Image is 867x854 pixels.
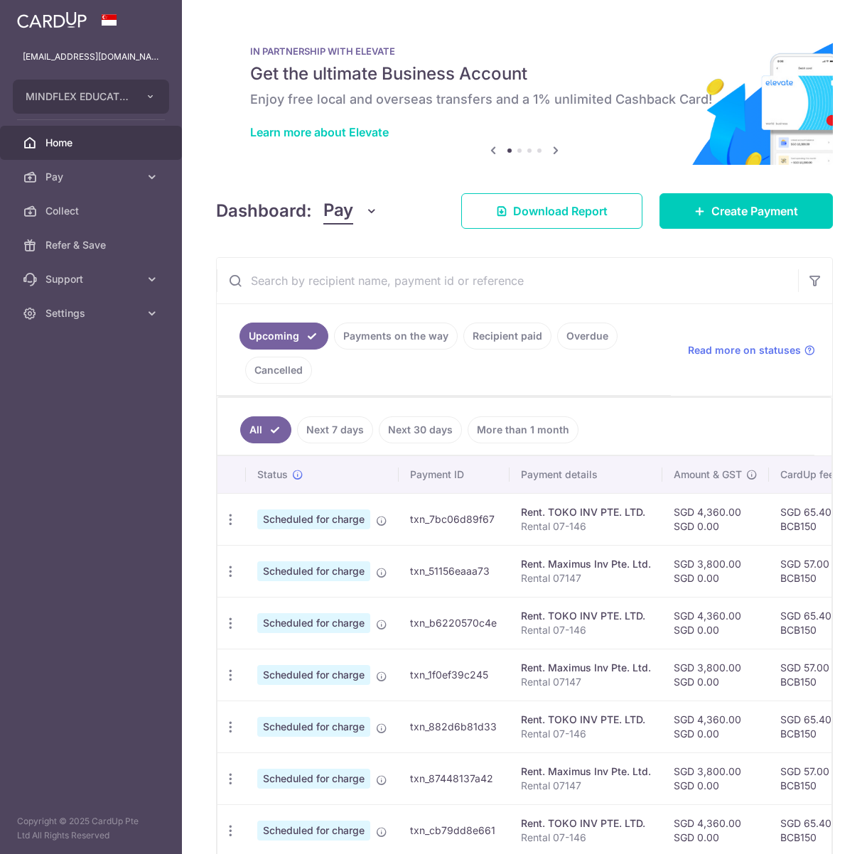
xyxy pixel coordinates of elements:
a: Payments on the way [334,323,458,350]
td: SGD 57.00 BCB150 [769,545,861,597]
p: Rental 07-146 [521,831,651,845]
p: [EMAIL_ADDRESS][DOMAIN_NAME] [23,50,159,64]
div: Rent. Maximus Inv Pte. Ltd. [521,764,651,779]
td: SGD 3,800.00 SGD 0.00 [662,545,769,597]
a: Download Report [461,193,642,229]
a: More than 1 month [468,416,578,443]
div: Rent. TOKO INV PTE. LTD. [521,713,651,727]
span: Amount & GST [674,467,742,482]
h5: Get the ultimate Business Account [250,63,799,85]
a: Learn more about Elevate [250,125,389,139]
div: Rent. TOKO INV PTE. LTD. [521,609,651,623]
input: Search by recipient name, payment id or reference [217,258,798,303]
a: All [240,416,291,443]
span: Create Payment [711,202,798,220]
p: IN PARTNERSHIP WITH ELEVATE [250,45,799,57]
iframe: Opens a widget where you can find more information [776,811,853,847]
span: Settings [45,306,139,320]
a: Cancelled [245,357,312,384]
span: CardUp fee [780,467,834,482]
a: Read more on statuses [688,343,815,357]
td: SGD 4,360.00 SGD 0.00 [662,701,769,752]
td: SGD 65.40 BCB150 [769,493,861,545]
td: SGD 4,360.00 SGD 0.00 [662,493,769,545]
button: MINDFLEX EDUCATION PTE. LTD. [13,80,169,114]
td: txn_87448137a42 [399,752,510,804]
span: Scheduled for charge [257,717,370,737]
td: txn_882d6b81d33 [399,701,510,752]
button: Pay [323,198,378,225]
span: Status [257,467,288,482]
td: SGD 4,360.00 SGD 0.00 [662,597,769,649]
h6: Enjoy free local and overseas transfers and a 1% unlimited Cashback Card! [250,91,799,108]
p: Rental 07-146 [521,519,651,534]
span: Home [45,136,139,150]
div: Rent. Maximus Inv Pte. Ltd. [521,557,651,571]
span: Pay [45,170,139,184]
span: Pay [323,198,353,225]
span: Download Report [513,202,608,220]
a: Create Payment [659,193,833,229]
a: Recipient paid [463,323,551,350]
td: txn_7bc06d89f67 [399,493,510,545]
td: SGD 57.00 BCB150 [769,649,861,701]
td: SGD 3,800.00 SGD 0.00 [662,752,769,804]
span: MINDFLEX EDUCATION PTE. LTD. [26,90,131,104]
span: Scheduled for charge [257,665,370,685]
span: Read more on statuses [688,343,801,357]
td: SGD 65.40 BCB150 [769,597,861,649]
p: Rental 07-146 [521,727,651,741]
div: Rent. TOKO INV PTE. LTD. [521,505,651,519]
img: CardUp [17,11,87,28]
th: Payment details [510,456,662,493]
h4: Dashboard: [216,198,312,224]
td: SGD 57.00 BCB150 [769,752,861,804]
p: Rental 07147 [521,675,651,689]
td: txn_51156eaaa73 [399,545,510,597]
span: Refer & Save [45,238,139,252]
span: Scheduled for charge [257,509,370,529]
div: Rent. Maximus Inv Pte. Ltd. [521,661,651,675]
span: Scheduled for charge [257,613,370,633]
a: Upcoming [239,323,328,350]
td: txn_b6220570c4e [399,597,510,649]
p: Rental 07147 [521,571,651,585]
span: Support [45,272,139,286]
span: Scheduled for charge [257,769,370,789]
td: SGD 3,800.00 SGD 0.00 [662,649,769,701]
td: SGD 65.40 BCB150 [769,701,861,752]
div: Rent. TOKO INV PTE. LTD. [521,816,651,831]
span: Collect [45,204,139,218]
span: Scheduled for charge [257,821,370,841]
span: Scheduled for charge [257,561,370,581]
a: Next 30 days [379,416,462,443]
img: Renovation banner [216,23,833,165]
p: Rental 07-146 [521,623,651,637]
th: Payment ID [399,456,510,493]
a: Next 7 days [297,416,373,443]
p: Rental 07147 [521,779,651,793]
a: Overdue [557,323,618,350]
td: txn_1f0ef39c245 [399,649,510,701]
